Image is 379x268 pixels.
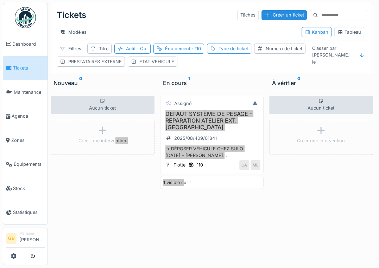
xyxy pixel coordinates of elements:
span: Maintenance [14,89,45,96]
div: PRESTATAIRES EXTERNE [68,58,122,65]
span: Zones [11,137,45,144]
span: Statistiques [13,209,45,216]
h3: DEFAUT SYSTÈME DE PESAGE - REPARATION ATELIER EXT. [GEOGRAPHIC_DATA] [163,111,261,131]
div: 110 [197,162,203,168]
div: Titre [99,45,108,52]
div: Classer par [PERSON_NAME] le [309,43,355,67]
div: 2025/08/409/01841 [174,135,217,142]
span: : Oui [136,46,147,51]
div: Actif [126,45,147,52]
div: Tâches [237,10,259,20]
a: Maintenance [3,80,48,104]
a: Stock [3,176,48,201]
a: Équipements [3,152,48,177]
div: CA [239,160,249,170]
div: À vérifier [272,79,370,87]
li: [PERSON_NAME] [19,231,45,246]
li: GB [6,233,17,244]
div: Kanban [305,29,328,35]
a: Tickets [3,56,48,80]
div: Créer une intervention [297,137,345,144]
a: GB Manager[PERSON_NAME] [6,231,45,248]
div: Tableau [337,29,361,35]
span: Stock [13,185,45,192]
a: Agenda [3,104,48,129]
div: -> DÉPOSER VÉHICULE CHEZ SULO [DATE] - [PERSON_NAME] -> RETOUR LE [DATE] - CALVETTI [163,145,261,159]
div: Filtres [57,44,84,54]
a: Statistiques [3,201,48,225]
div: Manager [19,231,45,236]
div: Numéro de ticket [266,45,302,52]
div: En cours [163,79,261,87]
div: ETAT VEHICULE [139,58,174,65]
div: Créer un ticket [261,10,307,20]
span: : 110 [190,46,201,51]
span: Équipements [14,161,45,168]
sup: 0 [297,79,301,87]
img: Badge_color-CXgf-gQk.svg [15,7,36,28]
div: ML [251,160,260,170]
sup: 1 [188,79,190,87]
span: Tickets [13,65,45,71]
div: Type de ticket [219,45,248,52]
div: 1 visible sur 1 [163,179,191,186]
sup: 0 [79,79,82,87]
div: Modèles [57,27,90,37]
a: Zones [3,128,48,152]
div: Équipement [165,45,201,52]
span: Dashboard [12,41,45,47]
a: Dashboard [3,32,48,56]
div: Nouveau [53,79,152,87]
span: Agenda [12,113,45,119]
div: Aucun ticket [51,96,154,114]
div: Créer une intervention [78,137,126,144]
div: Flotte [173,162,185,168]
div: Aucun ticket [269,96,373,114]
div: Tickets [57,6,86,24]
div: Assigné [174,100,191,107]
